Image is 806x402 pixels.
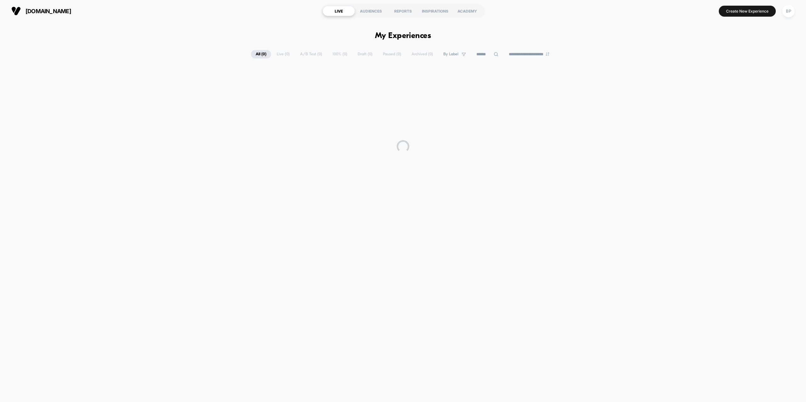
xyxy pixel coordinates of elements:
[451,6,483,16] div: ACADEMY
[11,6,21,16] img: Visually logo
[251,50,271,58] span: All ( 0 )
[719,6,776,17] button: Create New Experience
[26,8,71,14] span: [DOMAIN_NAME]
[387,6,419,16] div: REPORTS
[419,6,451,16] div: INSPIRATIONS
[443,52,458,57] span: By Label
[782,5,795,17] div: BP
[546,52,549,56] img: end
[355,6,387,16] div: AUDIENCES
[375,31,431,41] h1: My Experiences
[780,5,797,18] button: BP
[9,6,73,16] button: [DOMAIN_NAME]
[323,6,355,16] div: LIVE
